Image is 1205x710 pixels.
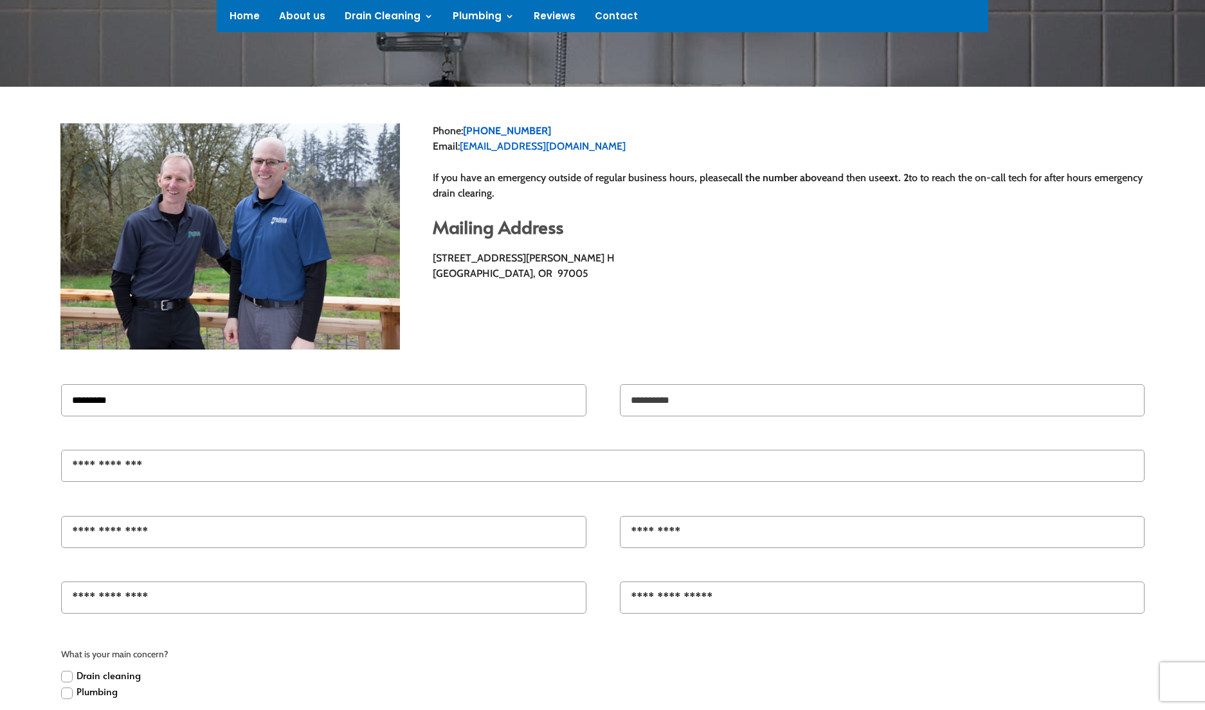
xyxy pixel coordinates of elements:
span: If you have an emergency outside of regular business hours, please [433,172,728,184]
strong: call the number above [728,172,827,184]
a: Reviews [534,12,575,26]
strong: ext. 2 [884,172,909,184]
img: _MG_4209 (1) [60,123,400,350]
a: About us [279,12,325,26]
span: and then use [827,172,884,184]
label: Plumbing [61,683,118,700]
a: Home [230,12,260,26]
span: What is your main concern? [61,647,1145,662]
span: Email: [433,140,460,152]
a: [EMAIL_ADDRESS][DOMAIN_NAME] [460,140,626,152]
h2: Mailing Address [433,218,1145,242]
span: Phone: [433,125,463,137]
a: Plumbing [453,12,514,26]
span: to to reach the on-call tech for after hours emergency drain clearing. [433,172,1143,199]
a: Drain Cleaning [345,12,433,26]
span: [STREET_ADDRESS][PERSON_NAME] H [433,252,615,264]
label: Drain cleaning [61,667,141,684]
a: Contact [595,12,638,26]
span: [GEOGRAPHIC_DATA], OR 97005 [433,267,588,280]
a: [PHONE_NUMBER] [463,125,551,137]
